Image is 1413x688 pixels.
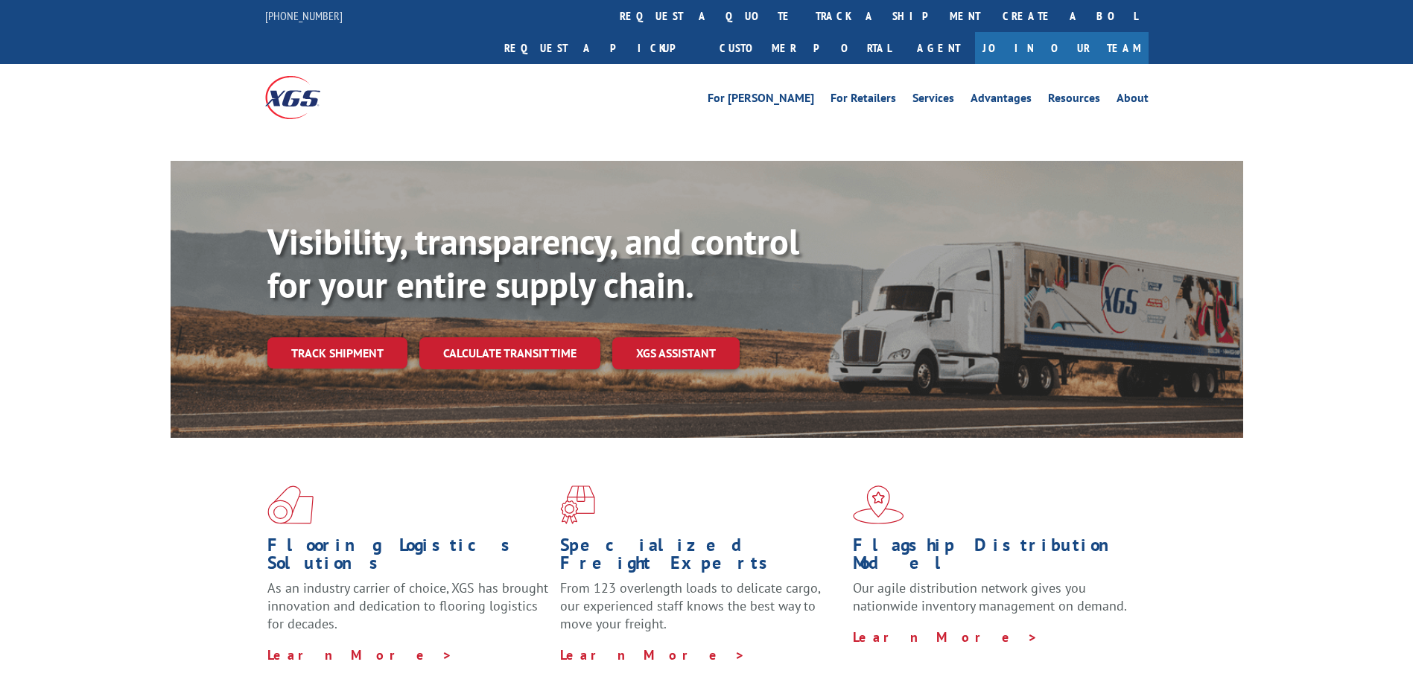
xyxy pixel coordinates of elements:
[853,628,1038,646] a: Learn More >
[493,32,708,64] a: Request a pickup
[831,92,896,109] a: For Retailers
[1048,92,1100,109] a: Resources
[419,337,600,369] a: Calculate transit time
[267,218,799,308] b: Visibility, transparency, and control for your entire supply chain.
[560,536,842,579] h1: Specialized Freight Experts
[612,337,740,369] a: XGS ASSISTANT
[560,579,842,646] p: From 123 overlength loads to delicate cargo, our experienced staff knows the best way to move you...
[912,92,954,109] a: Services
[267,485,314,524] img: xgs-icon-total-supply-chain-intelligence-red
[560,485,595,524] img: xgs-icon-focused-on-flooring-red
[902,32,975,64] a: Agent
[853,536,1134,579] h1: Flagship Distribution Model
[265,8,343,23] a: [PHONE_NUMBER]
[267,536,549,579] h1: Flooring Logistics Solutions
[267,579,548,632] span: As an industry carrier of choice, XGS has brought innovation and dedication to flooring logistics...
[971,92,1032,109] a: Advantages
[853,579,1127,614] span: Our agile distribution network gives you nationwide inventory management on demand.
[267,337,407,369] a: Track shipment
[708,32,902,64] a: Customer Portal
[708,92,814,109] a: For [PERSON_NAME]
[267,646,453,663] a: Learn More >
[853,485,904,524] img: xgs-icon-flagship-distribution-model-red
[975,32,1149,64] a: Join Our Team
[1117,92,1149,109] a: About
[560,646,746,663] a: Learn More >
